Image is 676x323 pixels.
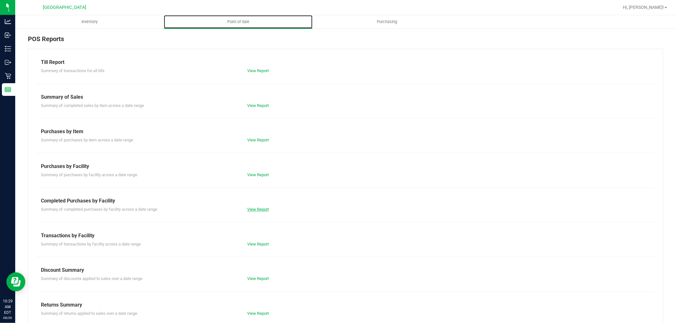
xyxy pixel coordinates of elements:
a: Purchasing [312,15,461,28]
span: Summary of completed sales by item across a date range [41,103,144,108]
inline-svg: Outbound [5,59,11,65]
a: Point of Sale [164,15,312,28]
span: Summary of completed purchases by facility across a date range [41,207,157,212]
a: View Report [247,207,269,212]
span: Summary of discounts applied to sales over a date range [41,276,142,281]
span: Summary of purchases by facility across a date range [41,172,137,177]
iframe: Resource center [6,272,25,291]
span: [GEOGRAPHIC_DATA] [43,5,87,10]
div: Discount Summary [41,266,650,274]
inline-svg: Retail [5,73,11,79]
div: Completed Purchases by Facility [41,197,650,205]
span: Summary of purchases by item across a date range [41,138,133,142]
inline-svg: Analytics [5,18,11,25]
a: View Report [247,103,269,108]
p: 08/26 [3,315,12,320]
div: Till Report [41,59,650,66]
a: Inventory [15,15,164,28]
span: Summary of returns applied to sales over a date range [41,311,137,316]
div: Returns Summary [41,301,650,309]
span: Purchasing [368,19,406,25]
div: POS Reports [28,34,663,49]
a: View Report [247,276,269,281]
div: Summary of Sales [41,93,650,101]
p: 10:29 AM EDT [3,298,12,315]
a: View Report [247,242,269,246]
inline-svg: Inbound [5,32,11,38]
inline-svg: Reports [5,86,11,93]
inline-svg: Inventory [5,46,11,52]
span: Summary of transactions for all tills [41,68,105,73]
a: View Report [247,311,269,316]
a: View Report [247,172,269,177]
div: Purchases by Item [41,128,650,135]
span: Hi, [PERSON_NAME]! [623,5,664,10]
span: Point of Sale [219,19,258,25]
span: Inventory [73,19,106,25]
a: View Report [247,138,269,142]
div: Transactions by Facility [41,232,650,239]
div: Purchases by Facility [41,163,650,170]
a: View Report [247,68,269,73]
span: Summary of transactions by facility across a date range [41,242,141,246]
